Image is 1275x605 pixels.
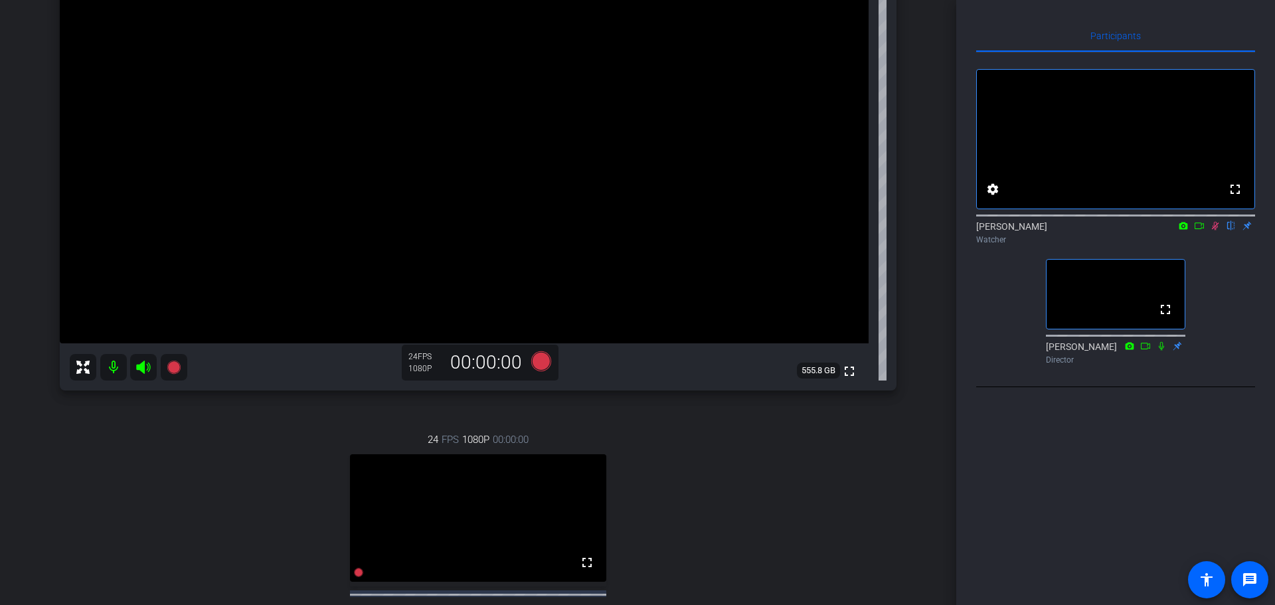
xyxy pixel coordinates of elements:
[1090,31,1141,41] span: Participants
[408,351,442,362] div: 24
[408,363,442,374] div: 1080P
[442,351,531,374] div: 00:00:00
[579,555,595,570] mat-icon: fullscreen
[1199,572,1215,588] mat-icon: accessibility
[418,352,432,361] span: FPS
[1046,340,1185,366] div: [PERSON_NAME]
[428,432,438,447] span: 24
[797,363,840,379] span: 555.8 GB
[1157,302,1173,317] mat-icon: fullscreen
[493,432,529,447] span: 00:00:00
[976,234,1255,246] div: Watcher
[1046,354,1185,366] div: Director
[841,363,857,379] mat-icon: fullscreen
[442,432,459,447] span: FPS
[1227,181,1243,197] mat-icon: fullscreen
[1223,219,1239,231] mat-icon: flip
[985,181,1001,197] mat-icon: settings
[462,432,489,447] span: 1080P
[976,220,1255,246] div: [PERSON_NAME]
[1242,572,1258,588] mat-icon: message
